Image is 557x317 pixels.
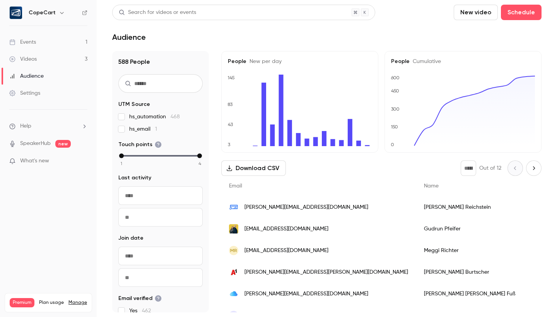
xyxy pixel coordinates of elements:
[391,142,394,147] text: 0
[9,89,40,97] div: Settings
[228,58,372,65] h5: People
[119,9,196,17] div: Search for videos or events
[391,75,400,80] text: 600
[68,300,87,306] a: Manage
[118,57,203,66] h1: 588 People
[20,122,31,130] span: Help
[118,295,162,302] span: Email verified
[119,153,124,158] div: min
[118,174,151,182] span: Last activity
[121,160,122,167] span: 1
[228,122,233,127] text: 43
[391,124,398,130] text: 150
[112,32,146,42] h1: Audience
[391,58,535,65] h5: People
[227,75,235,80] text: 145
[9,55,37,63] div: Videos
[55,140,71,148] span: new
[229,183,242,189] span: Email
[118,141,162,148] span: Touch points
[39,300,64,306] span: Plan usage
[230,247,237,254] span: MR
[142,308,151,314] span: 462
[129,125,157,133] span: hs_email
[244,225,328,233] span: [EMAIL_ADDRESS][DOMAIN_NAME]
[244,268,408,276] span: [PERSON_NAME][EMAIL_ADDRESS][PERSON_NAME][DOMAIN_NAME]
[171,114,180,119] span: 468
[410,59,441,64] span: Cumulative
[246,59,282,64] span: New per day
[9,122,87,130] li: help-dropdown-opener
[244,290,368,298] span: [PERSON_NAME][EMAIL_ADDRESS][DOMAIN_NAME]
[9,38,36,46] div: Events
[118,101,150,108] span: UTM Source
[229,289,238,298] img: me.com
[78,158,87,165] iframe: Noticeable Trigger
[244,203,368,211] span: [PERSON_NAME][EMAIL_ADDRESS][DOMAIN_NAME]
[227,102,233,107] text: 83
[29,9,56,17] h6: CopeCart
[526,160,542,176] button: Next page
[155,126,157,132] span: 1
[9,72,44,80] div: Audience
[129,113,180,121] span: hs_automation
[129,307,151,315] span: Yes
[479,164,501,172] p: Out of 12
[244,247,328,255] span: [EMAIL_ADDRESS][DOMAIN_NAME]
[391,88,399,94] text: 450
[20,140,51,148] a: SpeakerHub
[229,268,238,277] img: aon.at
[197,153,202,158] div: max
[391,106,400,112] text: 300
[118,234,144,242] span: Join date
[10,298,34,307] span: Premium
[198,160,201,167] span: 4
[228,142,231,147] text: 3
[501,5,542,20] button: Schedule
[20,157,49,165] span: What's new
[221,160,286,176] button: Download CSV
[229,224,238,234] img: menschenundwege.de
[424,183,439,189] span: Name
[229,203,238,212] img: copecart.com
[10,7,22,19] img: CopeCart
[454,5,498,20] button: New video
